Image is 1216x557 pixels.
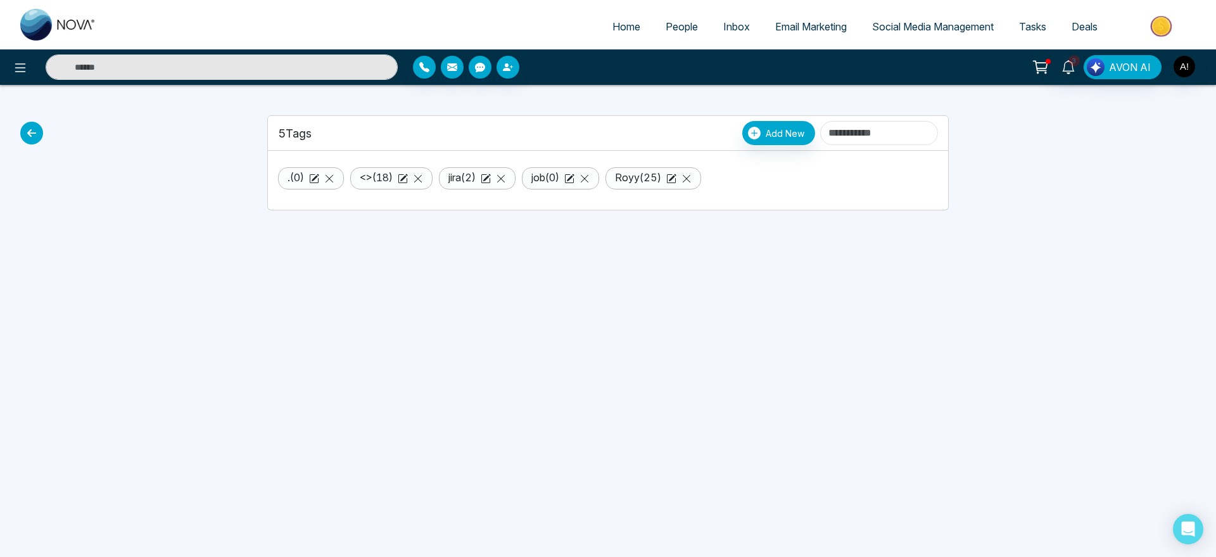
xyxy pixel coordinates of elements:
img: Market-place.gif [1117,12,1208,41]
button: Add New [742,121,815,145]
span: Social Media Management [872,20,994,33]
a: Home [600,15,653,39]
span: Deals [1072,20,1098,33]
img: User Avatar [1174,56,1195,77]
span: Inbox [723,20,750,33]
button: AVON AI [1084,55,1162,79]
a: Royy(25) [615,171,661,184]
p: 5 Tags [278,125,312,142]
span: Email Marketing [775,20,847,33]
a: .(0) [288,171,304,184]
a: Deals [1059,15,1110,39]
a: job(0) [531,171,559,184]
span: Home [612,20,640,33]
a: Tasks [1006,15,1059,39]
span: Add New [766,127,804,140]
a: jira(2) [448,171,476,184]
span: People [666,20,698,33]
span: 3 [1068,55,1080,67]
span: AVON AI [1109,60,1151,75]
div: Open Intercom Messenger [1173,514,1203,544]
a: Email Marketing [763,15,859,39]
a: People [653,15,711,39]
img: Lead Flow [1087,58,1105,76]
img: Nova CRM Logo [20,9,96,41]
a: Inbox [711,15,763,39]
span: Tasks [1019,20,1046,33]
a: 3 [1053,55,1084,77]
a: Social Media Management [859,15,1006,39]
a: <>(18) [360,171,393,184]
